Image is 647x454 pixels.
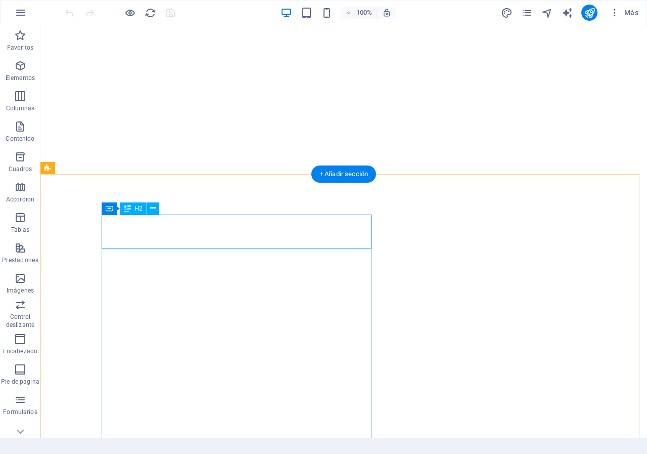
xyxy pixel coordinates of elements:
p: Columnas [6,104,35,112]
i: Páginas (Ctrl+Alt+S) [521,7,533,19]
span: Más [610,8,638,18]
p: Formularios [3,408,37,416]
p: Contenido [6,135,34,143]
p: Imágenes [7,286,34,295]
p: Tablas [11,226,30,234]
button: Más [606,5,642,21]
button: reload [144,7,156,19]
i: AI Writer [562,7,573,19]
button: pages [521,7,533,19]
button: publish [581,5,597,21]
i: Volver a cargar página [145,7,156,19]
p: Favoritos [7,44,33,52]
div: + Añadir sección [311,166,376,183]
p: Accordion [6,195,34,203]
i: Navegador [541,7,553,19]
span: H2 [135,205,143,212]
button: text_generator [561,7,573,19]
button: 100% [341,7,377,19]
p: Encabezado [3,347,37,355]
p: Prestaciones [2,256,38,264]
button: design [500,7,513,19]
button: navigator [541,7,553,19]
h6: 100% [356,7,372,19]
i: Al redimensionar, ajustar el nivel de zoom automáticamente para ajustarse al dispositivo elegido. [382,8,391,17]
i: Diseño (Ctrl+Alt+Y) [501,7,513,19]
p: Cuadros [9,165,32,173]
p: Pie de página [1,378,39,386]
p: Elementos [6,74,35,82]
i: Publicar [584,7,595,19]
button: Haz clic para salir del modo de previsualización y seguir editando [124,7,136,19]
